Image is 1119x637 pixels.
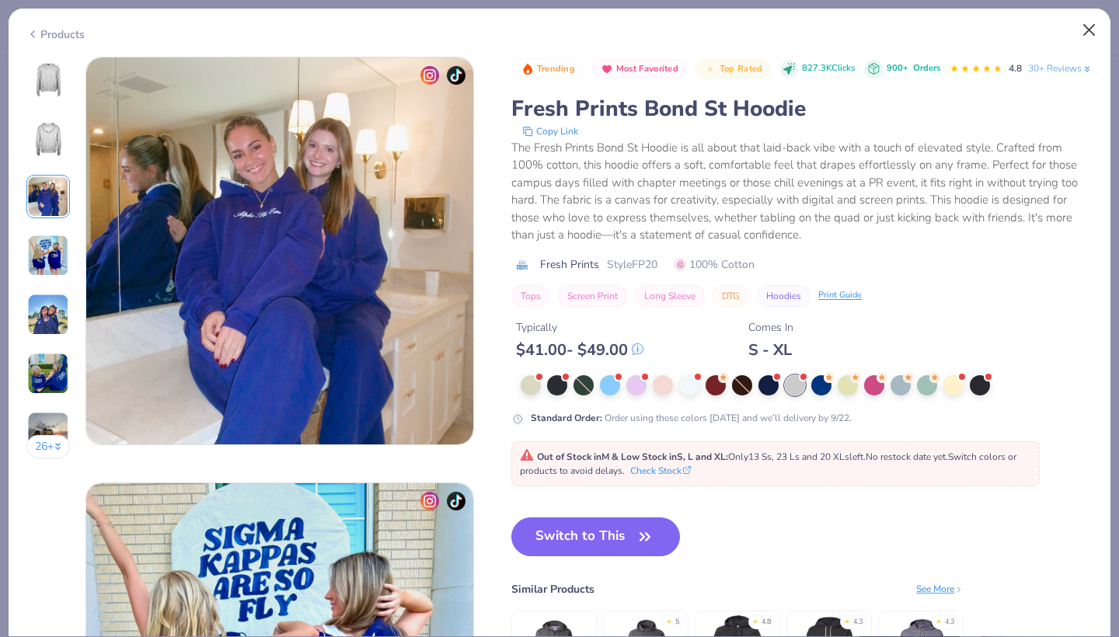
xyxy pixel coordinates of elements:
[521,63,534,75] img: Trending sort
[704,63,716,75] img: Top Rated sort
[537,64,575,73] span: Trending
[447,66,465,85] img: tiktok-icon.png
[26,26,85,43] div: Products
[27,294,69,336] img: User generated content
[518,124,583,139] button: copy to clipboard
[30,60,67,97] img: Front
[748,319,793,336] div: Comes In
[818,289,862,302] div: Print Guide
[866,451,948,463] span: No restock date yet.
[537,451,612,463] strong: Out of Stock in M
[531,412,602,424] strong: Standard Order :
[420,66,439,85] img: insta-icon.png
[531,411,852,425] div: Order using these colors [DATE] and we’ll delivery by 9/22.
[612,451,728,463] strong: & Low Stock in S, L and XL :
[748,340,793,360] div: S - XL
[720,64,763,73] span: Top Rated
[713,285,749,307] button: DTG
[916,582,964,596] div: See More
[607,256,657,273] span: Style FP20
[945,617,954,628] div: 4.3
[762,617,771,628] div: 4.8
[420,492,439,510] img: insta-icon.png
[802,62,855,75] span: 827.3K Clicks
[616,64,678,73] span: Most Favorited
[752,617,758,623] div: ★
[1075,16,1104,45] button: Close
[511,139,1093,244] div: The Fresh Prints Bond St Hoodie is all about that laid-back vibe with a touch of elevated style. ...
[592,59,686,79] button: Badge Button
[511,94,1093,124] div: Fresh Prints Bond St Hoodie
[86,57,473,444] img: 80b35eec-e5ea-4a6a-932d-fefc63b96cc0
[853,617,863,628] div: 4.3
[27,176,69,218] img: User generated content
[666,617,672,623] div: ★
[516,319,643,336] div: Typically
[757,285,810,307] button: Hoodies
[27,412,69,454] img: User generated content
[511,259,532,271] img: brand logo
[950,57,1002,82] div: 4.8 Stars
[936,617,942,623] div: ★
[513,59,583,79] button: Badge Button
[26,435,71,458] button: 26+
[540,256,599,273] span: Fresh Prints
[675,617,679,628] div: 5
[511,517,680,556] button: Switch to This
[844,617,850,623] div: ★
[30,119,67,156] img: Back
[511,581,594,597] div: Similar Products
[635,285,705,307] button: Long Sleeve
[913,62,940,74] span: Orders
[447,492,465,510] img: tiktok-icon.png
[516,340,643,360] div: $ 41.00 - $ 49.00
[601,63,613,75] img: Most Favorited sort
[520,451,1016,477] span: Only 13 Ss, 23 Ls and 20 XLs left. Switch colors or products to avoid delays.
[27,353,69,395] img: User generated content
[887,62,940,75] div: 900+
[630,464,691,478] button: Check Stock
[675,256,755,273] span: 100% Cotton
[511,285,550,307] button: Tops
[1009,62,1022,75] span: 4.8
[1028,61,1093,75] a: 30+ Reviews
[695,59,770,79] button: Badge Button
[27,235,69,277] img: User generated content
[558,285,627,307] button: Screen Print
